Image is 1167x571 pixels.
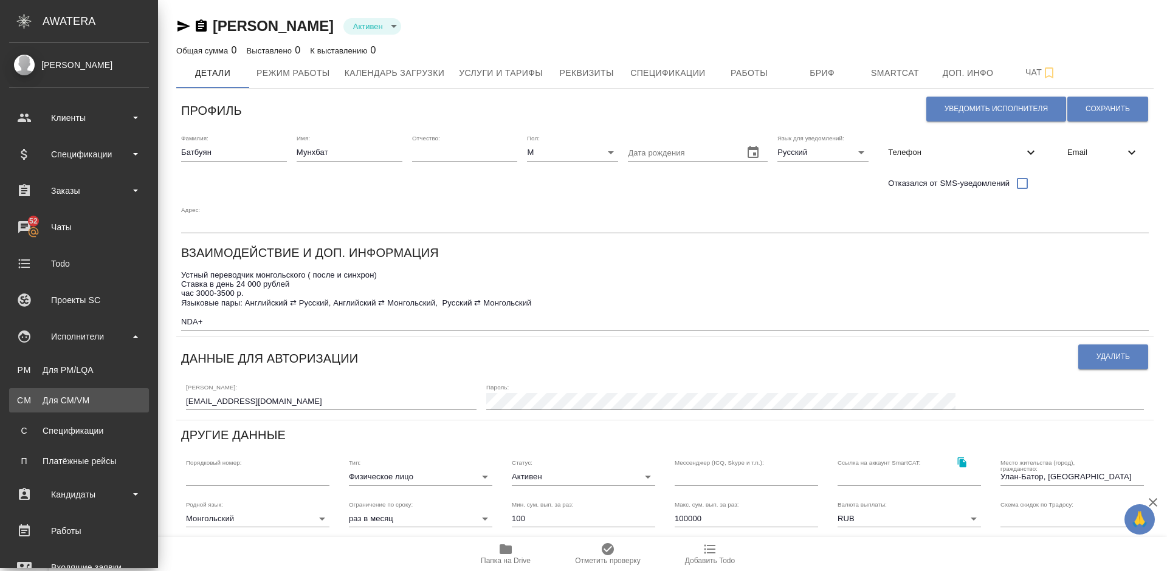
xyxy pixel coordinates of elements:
[9,255,149,273] div: Todo
[181,101,242,120] h6: Профиль
[486,384,509,390] label: Пароль:
[793,66,852,81] span: Бриф
[310,46,370,55] p: К выставлению
[1086,104,1130,114] span: Сохранить
[630,66,705,81] span: Спецификации
[1078,344,1148,369] button: Удалить
[512,501,574,507] label: Мин. сум. вып. за раз:
[9,388,149,412] a: CMДля CM/VM
[9,449,149,473] a: ППлатёжные рейсы
[349,510,492,527] div: раз в месяц
[3,516,155,546] a: Работы
[9,327,149,346] div: Исполнители
[945,104,1048,114] span: Уведомить исполнителя
[926,97,1066,121] button: Уведомить исполнителя
[512,460,532,466] label: Статус:
[349,468,492,485] div: Физическое лицо
[213,18,334,34] a: [PERSON_NAME]
[527,144,618,161] div: М
[9,218,149,236] div: Чаты
[3,285,155,315] a: Проекты SC
[15,394,143,406] div: Для CM/VM
[186,384,237,390] label: [PERSON_NAME]:
[659,537,761,571] button: Добавить Todo
[181,425,286,445] h6: Другие данные
[1000,460,1108,472] label: Место жительства (город), гражданство:
[186,460,241,466] label: Порядковый номер:
[181,270,1149,327] textarea: Устный переводчик монгольского ( после и синхрон) Ставка в день 24 000 рублей час 3000-3500 р. Яз...
[15,425,143,437] div: Спецификации
[675,460,764,466] label: Мессенджер (ICQ, Skype и т.п.):
[343,18,401,35] div: Активен
[194,19,208,33] button: Скопировать ссылку
[9,182,149,200] div: Заказы
[9,109,149,127] div: Клиенты
[685,556,735,565] span: Добавить Todo
[412,135,440,142] label: Отчество:
[575,556,640,565] span: Отметить проверку
[349,501,413,507] label: Ограничение по сроку:
[1067,97,1148,121] button: Сохранить
[345,66,445,81] span: Календарь загрузки
[186,510,329,527] div: Монгольский
[777,144,869,161] div: Русский
[9,419,149,443] a: ССпецификации
[1000,501,1073,507] label: Схема скидок по Традосу:
[720,66,779,81] span: Работы
[675,501,739,507] label: Макс. сум. вып. за раз:
[3,212,155,242] a: 52Чаты
[1042,66,1056,80] svg: Подписаться
[176,43,237,58] div: 0
[866,66,924,81] span: Smartcat
[9,522,149,540] div: Работы
[838,460,921,466] label: Ссылка на аккаунт SmartCAT:
[888,146,1024,159] span: Телефон
[349,21,387,32] button: Активен
[181,243,439,262] h6: Взаимодействие и доп. информация
[15,455,143,467] div: Платёжные рейсы
[557,66,616,81] span: Реквизиты
[181,349,358,368] h6: Данные для авторизации
[184,66,242,81] span: Детали
[297,135,310,142] label: Имя:
[878,139,1048,166] div: Телефон
[838,510,981,527] div: RUB
[481,556,531,565] span: Папка на Drive
[1129,507,1150,532] span: 🙏
[949,450,974,474] button: Скопировать ссылку
[9,485,149,504] div: Кандидаты
[1058,139,1149,166] div: Email
[9,291,149,309] div: Проекты SC
[9,58,149,72] div: [PERSON_NAME]
[3,248,155,279] a: Todo
[349,460,360,466] label: Тип:
[939,66,997,81] span: Доп. инфо
[512,468,655,485] div: Активен
[186,501,223,507] label: Родной язык:
[43,9,158,33] div: AWATERA
[256,66,330,81] span: Режим работы
[888,177,1010,190] span: Отказался от SMS-уведомлений
[310,43,376,58] div: 0
[15,364,143,376] div: Для PM/LQA
[22,215,45,227] span: 52
[9,358,149,382] a: PMДля PM/LQA
[9,145,149,163] div: Спецификации
[181,135,208,142] label: Фамилия:
[176,46,231,55] p: Общая сумма
[176,19,191,33] button: Скопировать ссылку для ЯМессенджера
[777,135,844,142] label: Язык для уведомлений:
[247,46,295,55] p: Выставлено
[557,537,659,571] button: Отметить проверку
[1012,65,1070,80] span: Чат
[247,43,301,58] div: 0
[838,501,887,507] label: Валюта выплаты:
[1067,146,1124,159] span: Email
[1096,352,1130,362] span: Удалить
[181,207,200,213] label: Адрес:
[455,537,557,571] button: Папка на Drive
[527,135,540,142] label: Пол:
[1124,504,1155,535] button: 🙏
[459,66,543,81] span: Услуги и тарифы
